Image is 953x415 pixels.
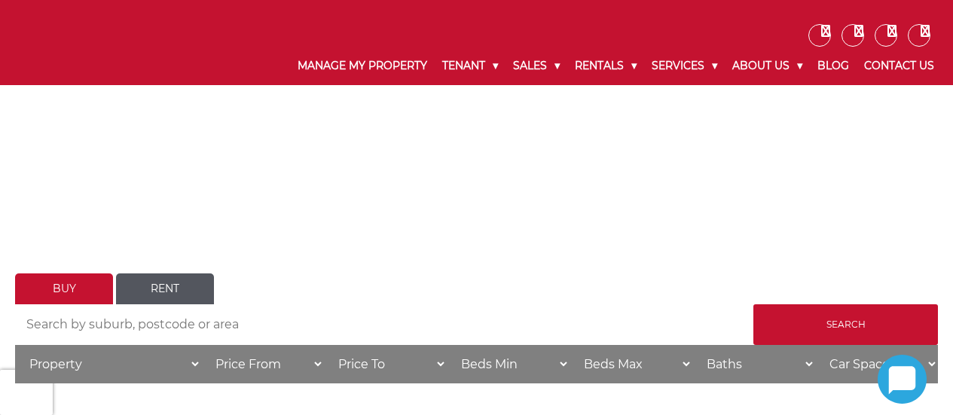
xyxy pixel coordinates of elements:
[810,47,857,85] a: Blog
[435,47,506,85] a: Tenant
[644,47,725,85] a: Services
[857,47,942,85] a: Contact Us
[116,273,214,304] a: Rent
[725,47,810,85] a: About Us
[15,209,938,236] h1: LET'S FIND YOUR HOME
[15,304,753,345] input: Search by suburb, postcode or area
[753,304,938,345] input: Search
[567,47,644,85] a: Rentals
[506,47,567,85] a: Sales
[290,47,435,85] a: Manage My Property
[11,23,148,61] img: Noonan Real Estate Agency
[15,273,113,304] a: Buy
